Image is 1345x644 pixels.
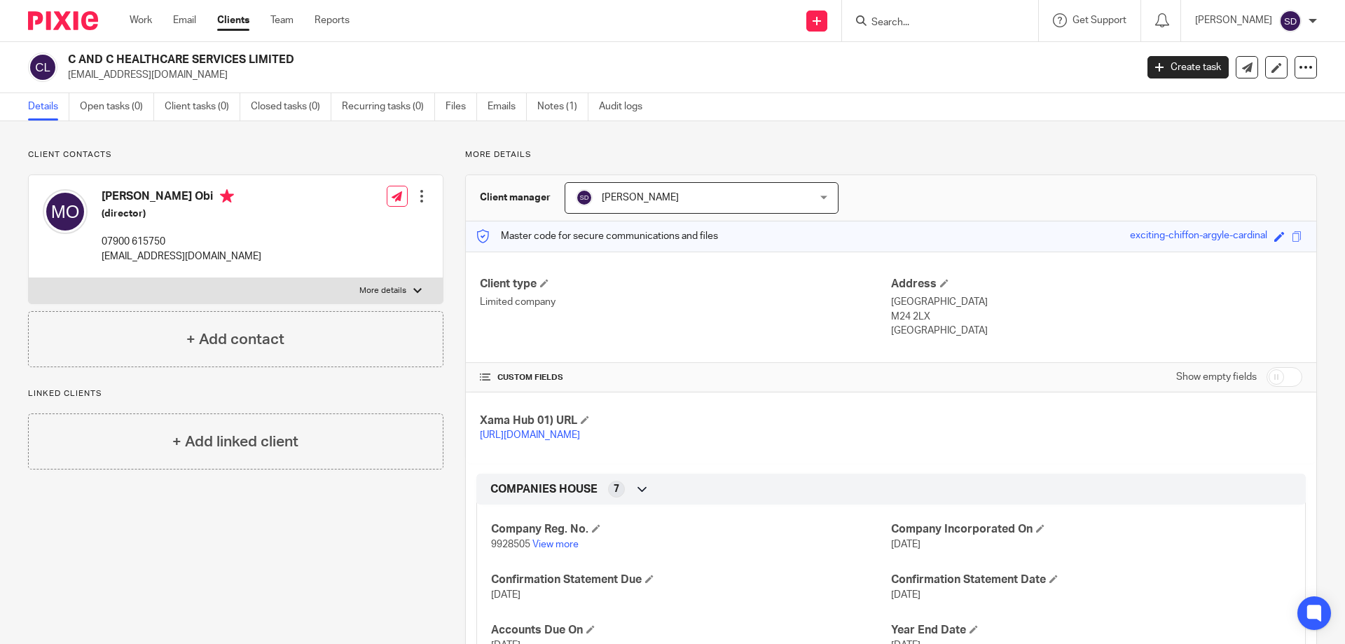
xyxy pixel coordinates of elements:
[28,149,443,160] p: Client contacts
[491,573,891,587] h4: Confirmation Statement Due
[165,93,240,121] a: Client tasks (0)
[186,329,284,350] h4: + Add contact
[359,285,406,296] p: More details
[342,93,435,121] a: Recurring tasks (0)
[891,540,920,549] span: [DATE]
[217,13,249,27] a: Clients
[102,249,261,263] p: [EMAIL_ADDRESS][DOMAIN_NAME]
[270,13,294,27] a: Team
[891,623,1291,638] h4: Year End Date
[68,68,1126,82] p: [EMAIL_ADDRESS][DOMAIN_NAME]
[891,295,1302,309] p: [GEOGRAPHIC_DATA]
[480,295,891,309] p: Limited company
[102,235,261,249] p: 07900 615750
[602,193,679,203] span: [PERSON_NAME]
[491,623,891,638] h4: Accounts Due On
[1147,56,1229,78] a: Create task
[28,388,443,399] p: Linked clients
[491,590,520,600] span: [DATE]
[490,482,598,497] span: COMPANIES HOUSE
[476,229,718,243] p: Master code for secure communications and files
[491,522,891,537] h4: Company Reg. No.
[891,324,1302,338] p: [GEOGRAPHIC_DATA]
[491,540,530,549] span: 9928505
[891,277,1302,292] h4: Address
[465,149,1317,160] p: More details
[1072,15,1126,25] span: Get Support
[172,431,298,453] h4: + Add linked client
[480,372,891,383] h4: CUSTOM FIELDS
[173,13,196,27] a: Email
[480,277,891,292] h4: Client type
[576,189,593,206] img: svg%3E
[28,53,57,82] img: svg%3E
[43,189,88,234] img: svg%3E
[102,189,261,207] h4: [PERSON_NAME] Obi
[446,93,477,121] a: Files
[130,13,152,27] a: Work
[488,93,527,121] a: Emails
[870,17,996,29] input: Search
[28,93,69,121] a: Details
[1176,370,1257,384] label: Show empty fields
[251,93,331,121] a: Closed tasks (0)
[891,310,1302,324] p: M24 2LX
[891,590,920,600] span: [DATE]
[532,540,579,549] a: View more
[537,93,588,121] a: Notes (1)
[891,522,1291,537] h4: Company Incorporated On
[315,13,350,27] a: Reports
[68,53,915,67] h2: C AND C HEALTHCARE SERVICES LIMITED
[1279,10,1302,32] img: svg%3E
[480,430,580,440] a: [URL][DOMAIN_NAME]
[614,482,619,496] span: 7
[28,11,98,30] img: Pixie
[80,93,154,121] a: Open tasks (0)
[102,207,261,221] h5: (director)
[1195,13,1272,27] p: [PERSON_NAME]
[1130,228,1267,245] div: exciting-chiffon-argyle-cardinal
[480,413,891,428] h4: Xama Hub 01) URL
[220,189,234,203] i: Primary
[891,573,1291,587] h4: Confirmation Statement Date
[599,93,653,121] a: Audit logs
[480,191,551,205] h3: Client manager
